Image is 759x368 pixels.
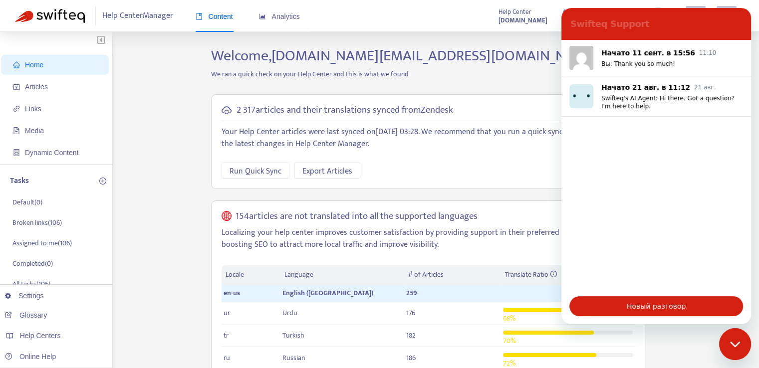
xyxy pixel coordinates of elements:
p: Tasks [10,175,29,187]
span: book [196,13,203,20]
p: Localizing your help center improves customer satisfaction by providing support in their preferre... [222,227,635,251]
span: Help Center Manager [102,6,173,25]
span: 68 % [503,313,515,324]
span: Export Articles [302,165,352,178]
span: 176 [406,307,415,319]
span: Help Centers [20,332,61,340]
span: cloud-sync [222,105,232,115]
span: Help Center [499,6,531,17]
span: Links [25,105,41,113]
p: Default ( 0 ) [12,197,42,207]
a: [DOMAIN_NAME] [499,14,547,26]
p: Your Help Center articles were last synced on [DATE] 03:28 . We recommend that you run a quick sy... [222,126,635,150]
a: Glossary [5,311,47,319]
span: Analytics [259,12,300,20]
p: Assigned to me ( 106 ) [12,238,72,248]
h5: 2 317 articles and their translations synced from Zendesk [237,105,453,116]
span: file-image [13,127,20,134]
th: Language [280,265,404,285]
th: # of Articles [404,265,501,285]
span: Dynamic Content [25,149,78,157]
span: 182 [406,330,416,341]
p: Completed ( 0 ) [12,258,53,269]
th: Locale [222,265,280,285]
p: We ran a quick check on your Help Center and this is what we found [204,69,653,79]
p: All tasks ( 106 ) [12,279,50,289]
span: Last Sync [598,6,624,17]
span: 259 [406,287,417,299]
a: Settings [5,292,44,300]
span: link [13,105,20,112]
p: Broken links ( 106 ) [12,217,62,228]
span: ur [224,307,230,319]
h5: 154 articles are not translated into all the supported languages [236,211,478,222]
a: Online Help [5,353,56,361]
span: 70 % [503,335,516,347]
iframe: Окно обмена сообщениями [561,8,751,324]
span: area-chart [259,13,266,20]
span: tr [224,330,229,341]
span: Russian [282,352,305,364]
span: Articles [25,83,48,91]
span: 186 [406,352,416,364]
span: home [13,61,20,68]
span: ru [224,352,230,364]
span: Media [25,127,44,135]
span: plus-circle [99,178,106,184]
span: Articles [562,6,583,17]
div: Translate Ratio [505,269,631,280]
iframe: Кнопка, открывающая окно обмена сообщениями; идет разговор [719,328,751,360]
span: Welcome, [DOMAIN_NAME][EMAIL_ADDRESS][DOMAIN_NAME] [211,43,598,68]
button: Export Articles [294,163,360,179]
span: Urdu [282,307,297,319]
span: Run Quick Sync [230,165,281,178]
span: Home [25,61,43,69]
span: English ([GEOGRAPHIC_DATA]) [282,287,373,299]
span: en-us [224,287,240,299]
span: Content [196,12,233,20]
button: Run Quick Sync [222,163,289,179]
img: Swifteq [15,9,85,23]
span: account-book [13,83,20,90]
span: global [222,211,232,222]
span: container [13,149,20,156]
span: Turkish [282,330,304,341]
strong: [DOMAIN_NAME] [499,15,547,26]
